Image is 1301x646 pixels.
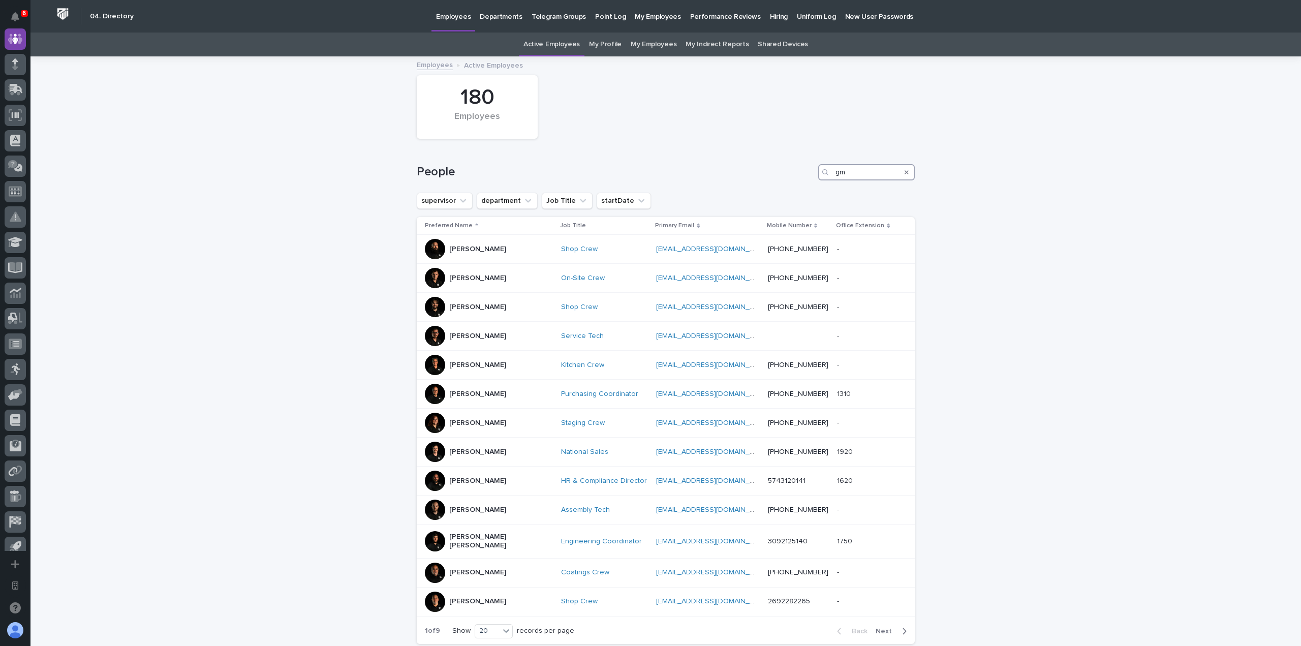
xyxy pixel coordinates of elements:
p: [PERSON_NAME] [449,303,506,312]
p: Active Employees [464,59,523,70]
p: [PERSON_NAME] [449,361,506,370]
p: - [837,595,841,606]
button: users-avatar [5,620,26,641]
a: My Indirect Reports [686,33,749,56]
button: Back [829,627,872,636]
a: [EMAIL_ADDRESS][DOMAIN_NAME] [656,419,771,426]
a: Shop Crew [561,303,598,312]
p: Preferred Name [425,220,473,231]
a: National Sales [561,448,608,456]
a: 5743120141 [768,477,806,484]
a: [PHONE_NUMBER] [768,448,828,455]
p: [PERSON_NAME] [449,332,506,341]
a: Coatings Crew [561,568,609,577]
tr: [PERSON_NAME]Assembly Tech [EMAIL_ADDRESS][DOMAIN_NAME] [PHONE_NUMBER]-- [417,496,915,525]
img: 1736555164131-43832dd5-751b-4058-ba23-39d91318e5a0 [10,158,28,176]
a: [EMAIL_ADDRESS][DOMAIN_NAME] [656,245,771,253]
span: Onboarding Call [74,129,130,139]
p: [PERSON_NAME] [449,568,506,577]
span: Pylon [101,189,123,196]
a: My Employees [631,33,676,56]
div: Employees [434,111,520,133]
img: Stacker [10,10,30,30]
button: Job Title [542,193,593,209]
button: department [477,193,538,209]
h2: 04. Directory [90,12,134,21]
a: [PHONE_NUMBER] [768,303,828,311]
p: - [837,243,841,254]
a: 🔗Onboarding Call [59,125,134,143]
a: [EMAIL_ADDRESS][DOMAIN_NAME] [656,332,771,340]
p: [PERSON_NAME] [449,597,506,606]
p: How can we help? [10,57,185,73]
p: - [837,359,841,370]
a: Service Tech [561,332,604,341]
div: We're available if you need us! [35,168,129,176]
a: Staging Crew [561,419,605,427]
p: records per page [517,627,574,635]
tr: [PERSON_NAME]National Sales [EMAIL_ADDRESS][DOMAIN_NAME] [PHONE_NUMBER]19201920 [417,438,915,467]
p: [PERSON_NAME] [449,477,506,485]
span: Next [876,628,898,635]
div: 📖 [10,130,18,138]
a: Active Employees [523,33,580,56]
button: Notifications [5,6,26,27]
a: Assembly Tech [561,506,610,514]
a: HR & Compliance Director [561,477,647,485]
a: [EMAIL_ADDRESS][DOMAIN_NAME] [656,390,771,397]
div: Notifications6 [13,12,26,28]
a: Employees [417,58,453,70]
a: 3092125140 [768,538,808,545]
a: [PHONE_NUMBER] [768,419,828,426]
a: Powered byPylon [72,188,123,196]
img: Workspace Logo [53,5,72,23]
p: [PERSON_NAME] [449,390,506,398]
a: [PHONE_NUMBER] [768,569,828,576]
button: Next [872,627,915,636]
h1: People [417,165,814,179]
p: - [837,417,841,427]
div: Search [818,164,915,180]
a: Purchasing Coordinator [561,390,638,398]
tr: [PERSON_NAME]Kitchen Crew [EMAIL_ADDRESS][DOMAIN_NAME] [PHONE_NUMBER]-- [417,351,915,380]
button: Add a new app... [5,553,26,575]
a: [EMAIL_ADDRESS][DOMAIN_NAME] [656,598,771,605]
div: 🔗 [64,130,72,138]
a: [EMAIL_ADDRESS][DOMAIN_NAME] [656,361,771,368]
tr: [PERSON_NAME]Coatings Crew [EMAIL_ADDRESS][DOMAIN_NAME] [PHONE_NUMBER]-- [417,558,915,587]
div: 180 [434,85,520,110]
a: Shop Crew [561,597,598,606]
button: Open workspace settings [5,575,26,596]
button: Open support chat [5,597,26,619]
p: - [837,330,841,341]
p: [PERSON_NAME] [449,506,506,514]
button: Start new chat [173,161,185,173]
a: 📖Help Docs [6,125,59,143]
a: [EMAIL_ADDRESS][DOMAIN_NAME] [656,569,771,576]
a: Shared Devices [758,33,808,56]
span: Back [846,628,868,635]
p: 1 of 9 [417,619,448,643]
p: Job Title [560,220,586,231]
p: 1310 [837,388,853,398]
a: On-Site Crew [561,274,605,283]
a: [EMAIL_ADDRESS][DOMAIN_NAME] [656,448,771,455]
p: - [837,301,841,312]
button: supervisor [417,193,473,209]
p: - [837,272,841,283]
p: 1920 [837,446,855,456]
p: - [837,504,841,514]
div: Start new chat [35,158,167,168]
a: [EMAIL_ADDRESS][DOMAIN_NAME] [656,303,771,311]
a: [PHONE_NUMBER] [768,245,828,253]
p: Office Extension [836,220,884,231]
p: Primary Email [655,220,694,231]
p: - [837,566,841,577]
span: Help Docs [20,129,55,139]
p: Welcome 👋 [10,41,185,57]
a: [EMAIL_ADDRESS][DOMAIN_NAME] [656,506,771,513]
a: [EMAIL_ADDRESS][DOMAIN_NAME] [656,477,771,484]
a: [PHONE_NUMBER] [768,361,828,368]
p: Mobile Number [767,220,812,231]
tr: [PERSON_NAME]Shop Crew [EMAIL_ADDRESS][DOMAIN_NAME] [PHONE_NUMBER]-- [417,235,915,264]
